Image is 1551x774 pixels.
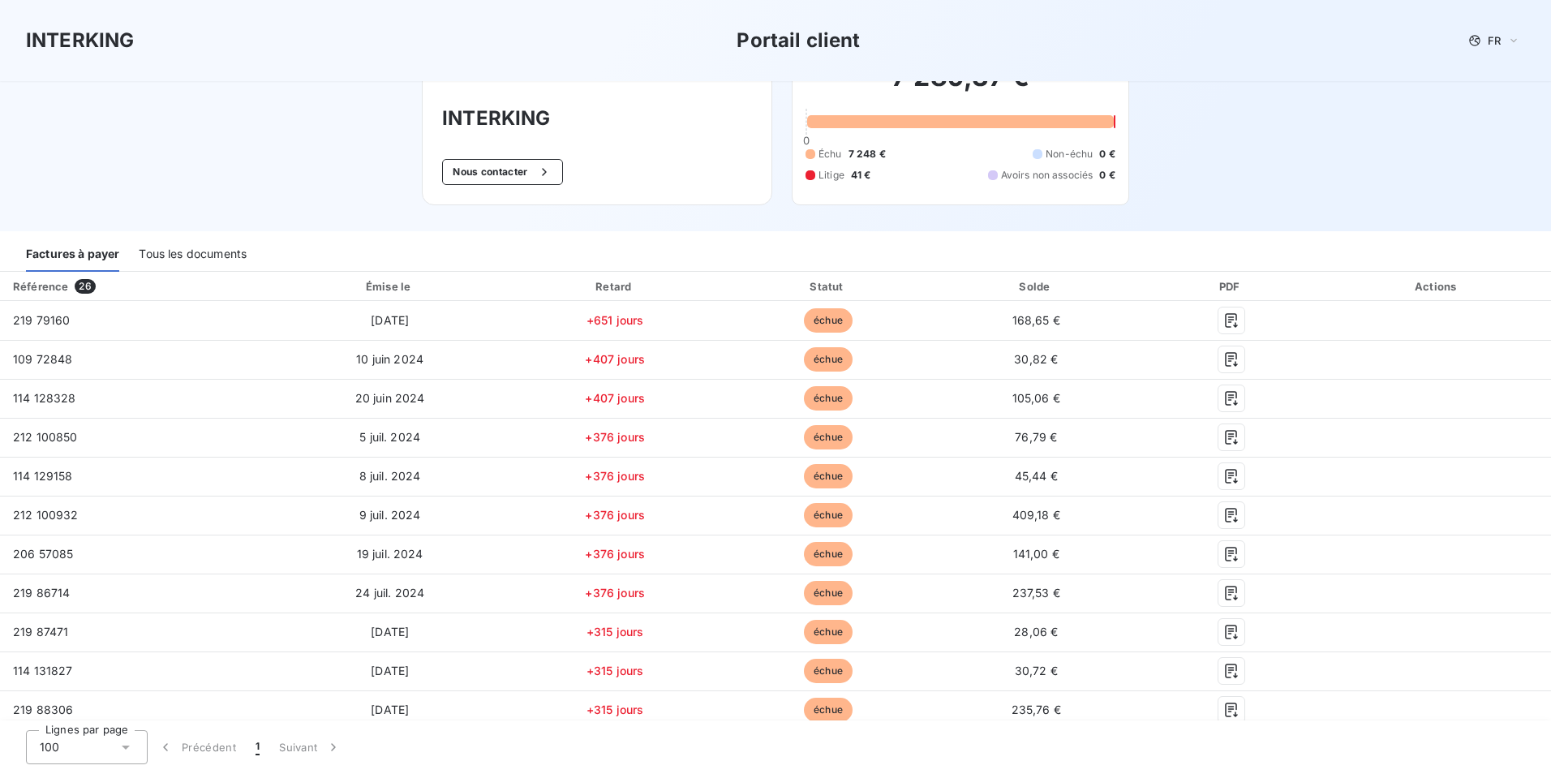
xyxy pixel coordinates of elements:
[585,352,645,366] span: +407 jours
[1012,313,1060,327] span: 168,65 €
[1012,391,1060,405] span: 105,06 €
[355,391,425,405] span: 20 juin 2024
[13,469,73,483] span: 114 129158
[804,464,853,488] span: échue
[586,313,644,327] span: +651 jours
[804,659,853,683] span: échue
[276,278,504,295] div: Émise le
[246,730,269,764] button: 1
[510,278,720,295] div: Retard
[1142,278,1320,295] div: PDF
[851,168,871,183] span: 41 €
[13,391,76,405] span: 114 128328
[13,313,70,327] span: 219 79160
[357,547,423,561] span: 19 juil. 2024
[803,134,810,147] span: 0
[359,430,420,444] span: 5 juil. 2024
[804,503,853,527] span: échue
[849,147,886,161] span: 7 248 €
[586,664,644,677] span: +315 jours
[359,469,421,483] span: 8 juil. 2024
[1014,625,1058,639] span: 28,06 €
[13,352,72,366] span: 109 72848
[13,280,68,293] div: Référence
[585,508,645,522] span: +376 jours
[585,586,645,600] span: +376 jours
[13,703,73,716] span: 219 88306
[804,425,853,449] span: échue
[1001,168,1093,183] span: Avoirs non associés
[442,104,752,133] h3: INTERKING
[1014,352,1058,366] span: 30,82 €
[1015,430,1057,444] span: 76,79 €
[1012,586,1060,600] span: 237,53 €
[40,739,59,755] span: 100
[371,703,409,716] span: [DATE]
[13,547,73,561] span: 206 57085
[585,469,645,483] span: +376 jours
[13,508,79,522] span: 212 100932
[804,347,853,372] span: échue
[359,508,421,522] span: 9 juil. 2024
[1099,147,1115,161] span: 0 €
[937,278,1136,295] div: Solde
[585,547,645,561] span: +376 jours
[804,386,853,411] span: échue
[355,586,424,600] span: 24 juil. 2024
[806,61,1115,110] h2: 7 289,37 €
[818,147,842,161] span: Échu
[356,352,423,366] span: 10 juin 2024
[1488,34,1501,47] span: FR
[1012,703,1061,716] span: 235,76 €
[586,703,644,716] span: +315 jours
[26,238,119,272] div: Factures à payer
[585,391,645,405] span: +407 jours
[804,542,853,566] span: échue
[1015,664,1058,677] span: 30,72 €
[371,313,409,327] span: [DATE]
[804,620,853,644] span: échue
[737,26,860,55] h3: Portail client
[13,625,68,639] span: 219 87471
[1013,547,1059,561] span: 141,00 €
[1015,469,1058,483] span: 45,44 €
[371,664,409,677] span: [DATE]
[26,26,134,55] h3: INTERKING
[804,308,853,333] span: échue
[804,581,853,605] span: échue
[586,625,644,639] span: +315 jours
[139,238,247,272] div: Tous les documents
[818,168,844,183] span: Litige
[1012,508,1060,522] span: 409,18 €
[256,739,260,755] span: 1
[13,430,78,444] span: 212 100850
[371,625,409,639] span: [DATE]
[442,159,562,185] button: Nous contacter
[269,730,351,764] button: Suivant
[13,586,70,600] span: 219 86714
[585,430,645,444] span: +376 jours
[148,730,246,764] button: Précédent
[1046,147,1093,161] span: Non-échu
[726,278,930,295] div: Statut
[13,664,73,677] span: 114 131827
[75,279,95,294] span: 26
[1099,168,1115,183] span: 0 €
[1326,278,1548,295] div: Actions
[804,698,853,722] span: échue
